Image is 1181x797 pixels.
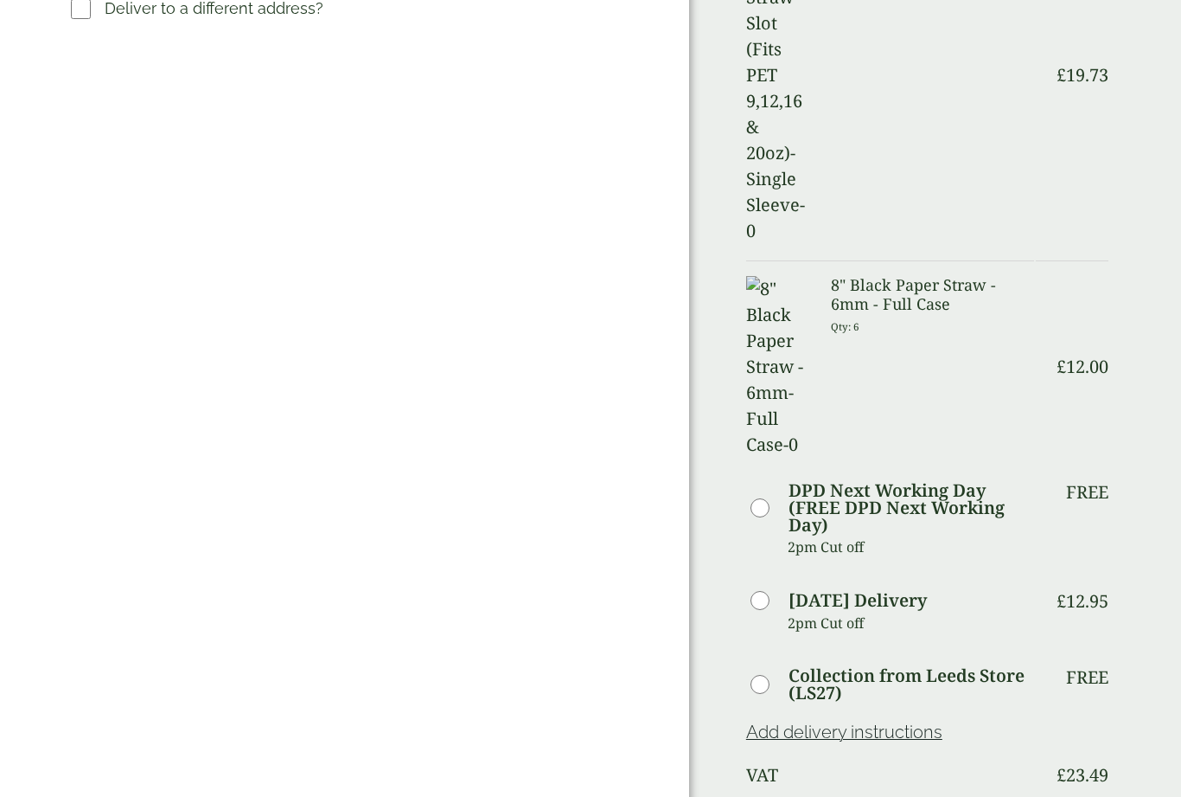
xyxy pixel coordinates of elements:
[1057,63,1066,87] span: £
[788,482,1034,534] label: DPD Next Working Day (FREE DPD Next Working Day)
[746,722,942,742] a: Add delivery instructions
[1066,667,1108,688] p: Free
[788,534,1034,560] p: 2pm Cut off
[1057,63,1108,87] bdi: 19.73
[788,610,1034,636] p: 2pm Cut off
[831,276,1034,313] h3: 8" Black Paper Straw - 6mm - Full Case
[1066,482,1108,503] p: Free
[1057,355,1066,378] span: £
[746,755,1034,796] th: VAT
[1057,763,1108,787] bdi: 23.49
[1057,355,1108,378] bdi: 12.00
[831,320,859,333] small: Qty: 6
[1057,763,1066,787] span: £
[1057,589,1066,613] span: £
[1057,589,1108,613] bdi: 12.95
[746,276,810,458] img: 8" Black Paper Straw - 6mm-Full Case-0
[788,667,1034,702] label: Collection from Leeds Store (LS27)
[788,592,927,609] label: [DATE] Delivery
